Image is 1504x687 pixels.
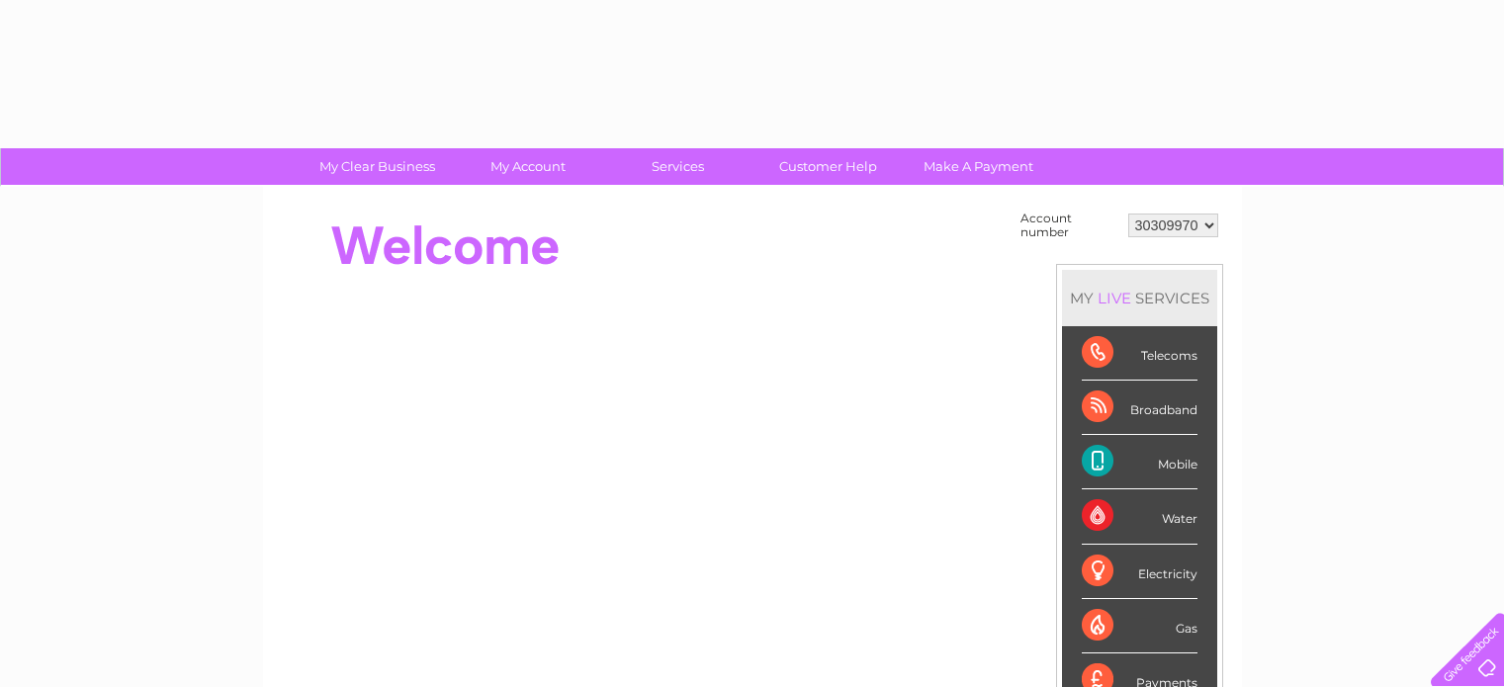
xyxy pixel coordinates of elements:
div: Mobile [1082,435,1197,489]
a: Make A Payment [897,148,1060,185]
div: Electricity [1082,545,1197,599]
div: Water [1082,489,1197,544]
a: Services [596,148,759,185]
div: Broadband [1082,381,1197,435]
a: My Clear Business [296,148,459,185]
div: Gas [1082,599,1197,653]
a: My Account [446,148,609,185]
div: MY SERVICES [1062,270,1217,326]
a: Customer Help [747,148,910,185]
div: LIVE [1094,289,1135,307]
td: Account number [1016,207,1123,244]
div: Telecoms [1082,326,1197,381]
